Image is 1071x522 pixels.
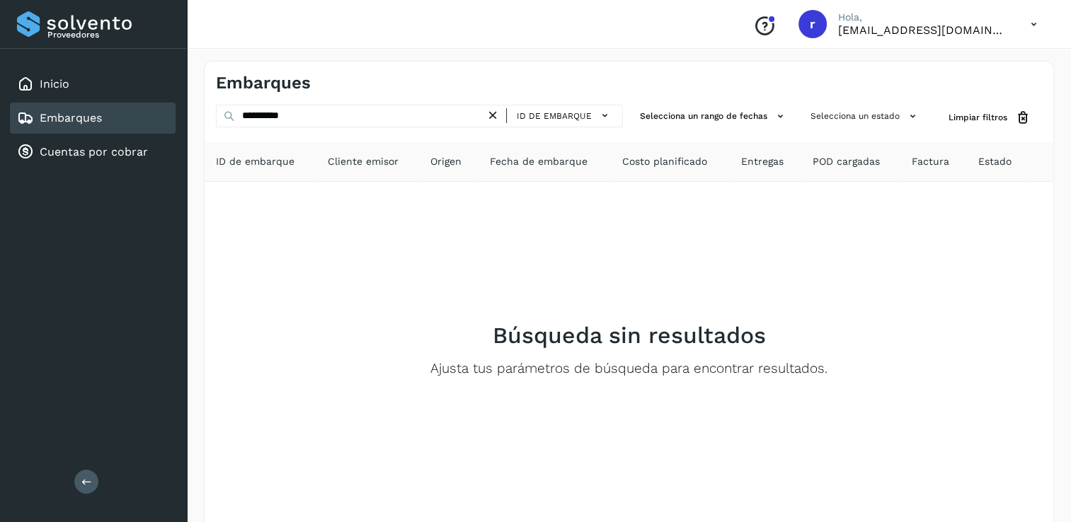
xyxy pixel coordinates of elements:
a: Cuentas por cobrar [40,145,148,158]
span: Factura [912,154,949,169]
div: Embarques [10,103,176,134]
span: Fecha de embarque [490,154,588,169]
span: ID de embarque [216,154,294,169]
span: Entregas [741,154,784,169]
span: ID de embarque [517,110,592,122]
button: ID de embarque [512,105,617,126]
div: Inicio [10,69,176,100]
button: Selecciona un rango de fechas [634,105,794,128]
button: Selecciona un estado [805,105,926,128]
span: POD cargadas [813,154,880,169]
span: Costo planificado [622,154,707,169]
button: Limpiar filtros [937,105,1042,131]
a: Embarques [40,111,102,124]
h4: Embarques [216,73,311,93]
p: romanreyes@tumsa.com.mx [838,23,1008,37]
span: Limpiar filtros [949,111,1007,124]
p: Hola, [838,11,1008,23]
span: Estado [978,154,1012,169]
h2: Búsqueda sin resultados [493,322,766,349]
p: Ajusta tus parámetros de búsqueda para encontrar resultados. [430,361,827,377]
span: Cliente emisor [328,154,399,169]
a: Inicio [40,77,69,91]
div: Cuentas por cobrar [10,137,176,168]
span: Origen [430,154,462,169]
p: Proveedores [47,30,170,40]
